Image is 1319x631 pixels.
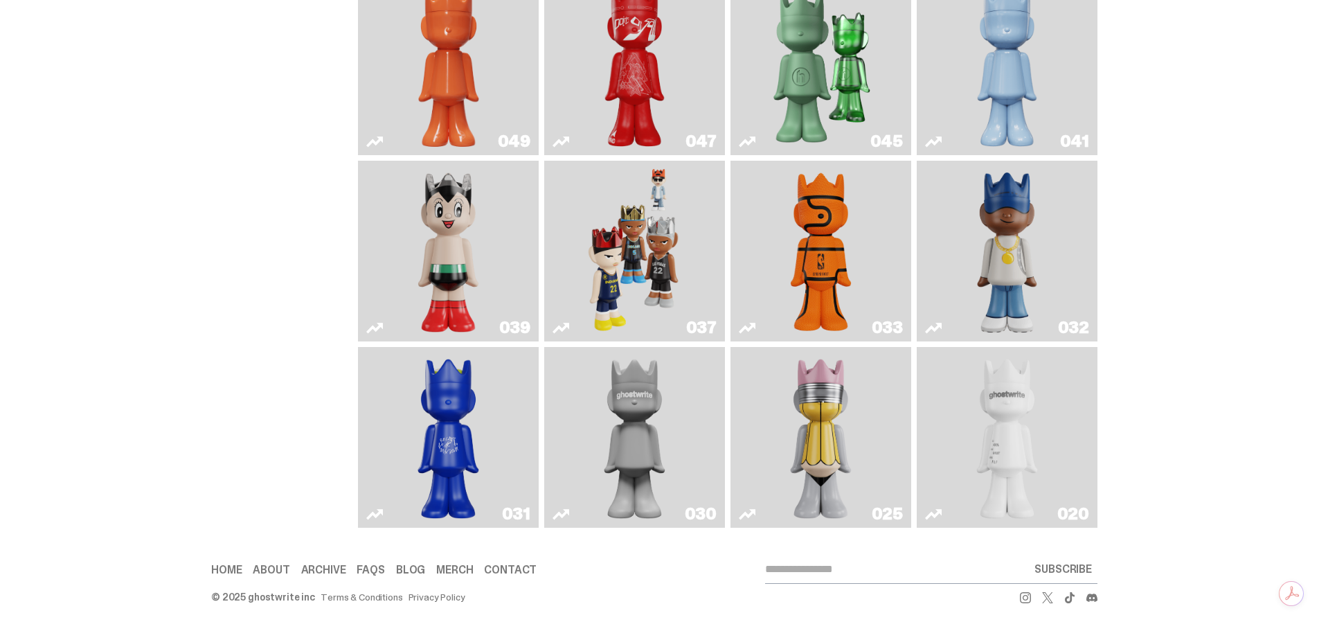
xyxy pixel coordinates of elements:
a: Latte [366,353,530,522]
a: Terms & Conditions [321,592,402,602]
img: One [587,353,683,522]
a: FAQs [357,565,384,576]
img: Latte [401,353,496,522]
a: Contact [484,565,537,576]
a: Swingman [925,166,1089,336]
a: Merch [436,565,473,576]
div: 047 [685,133,717,150]
a: About [253,565,289,576]
div: © 2025 ghostwrite inc [211,592,315,602]
div: 041 [1060,133,1089,150]
a: Privacy Policy [409,592,465,602]
div: 045 [870,133,903,150]
div: 025 [872,506,903,522]
a: Home [211,565,242,576]
a: Blog [396,565,425,576]
button: SUBSCRIBE [1029,556,1097,583]
a: One [553,353,717,522]
div: 037 [686,319,717,336]
div: 032 [1058,319,1089,336]
img: Astro Boy [412,166,485,336]
img: No. 2 Pencil [773,353,869,522]
a: ghost [925,353,1089,522]
a: Game Ball [739,166,903,336]
a: Archive [301,565,346,576]
div: 039 [499,319,530,336]
img: Game Face (2024) [587,166,683,336]
img: Swingman [960,166,1055,336]
div: 033 [872,319,903,336]
img: ghost [960,353,1055,522]
div: 049 [498,133,530,150]
div: 030 [685,506,717,522]
a: No. 2 Pencil [739,353,903,522]
a: Game Face (2024) [553,166,717,336]
img: Game Ball [784,166,858,336]
div: 020 [1057,506,1089,522]
a: Astro Boy [366,166,530,336]
div: 031 [502,506,530,522]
